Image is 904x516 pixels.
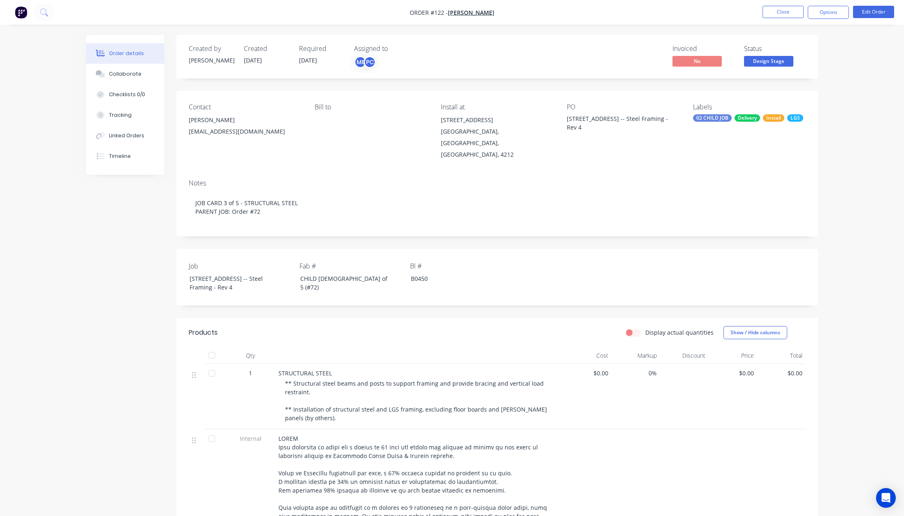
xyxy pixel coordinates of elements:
div: B0450 [404,273,507,285]
div: [STREET_ADDRESS] -- Steel Framing - Rev 4 [567,114,670,132]
div: Discount [660,347,709,364]
div: [STREET_ADDRESS] -- Steel Framing - Rev 4 [183,273,286,293]
button: Options [808,6,849,19]
button: MEPC [354,56,376,68]
div: [STREET_ADDRESS][GEOGRAPHIC_DATA], [GEOGRAPHIC_DATA], [GEOGRAPHIC_DATA], 4212 [441,114,554,160]
span: ** Structural steel beams and posts to support framing and provide bracing and vertical load rest... [285,379,549,422]
button: Checklists 0/0 [86,84,164,105]
div: Order details [109,50,144,57]
label: Fab # [299,261,402,271]
div: [STREET_ADDRESS] [441,114,554,126]
div: Timeline [109,153,131,160]
div: PO [567,103,679,111]
button: Timeline [86,146,164,167]
span: No [672,56,722,66]
span: STRUCTURAL STEEL [278,369,332,377]
div: Checklists 0/0 [109,91,145,98]
div: Delivery [735,114,760,122]
span: $0.00 [712,369,754,377]
div: Assigned to [354,45,436,53]
div: Labels [693,103,806,111]
div: Cost [563,347,612,364]
div: [PERSON_NAME] [189,56,234,65]
div: Products [189,328,218,338]
div: [PERSON_NAME] [189,114,301,126]
label: Bl # [410,261,513,271]
div: Status [744,45,806,53]
span: Order #122 - [410,9,448,16]
button: Close [763,6,804,18]
div: Invoiced [672,45,734,53]
div: Install [763,114,784,122]
div: 02 CHILD JOB [693,114,732,122]
div: CHILD [DEMOGRAPHIC_DATA] of 5 (#72) [294,273,396,293]
div: [EMAIL_ADDRESS][DOMAIN_NAME] [189,126,301,137]
button: Order details [86,43,164,64]
button: Show / Hide columns [723,326,787,339]
button: Linked Orders [86,125,164,146]
span: 0% [615,369,657,377]
div: ME [354,56,366,68]
button: Design Stage [744,56,793,68]
div: Collaborate [109,70,141,78]
div: JOB CARD 3 of 5 - STRUCTURAL STEEL PARENT JOB: Order #72 [189,190,806,224]
span: 1 [249,369,252,377]
div: Qty [226,347,275,364]
div: Install at [441,103,554,111]
div: Created [244,45,289,53]
div: Linked Orders [109,132,144,139]
span: [DATE] [244,56,262,64]
div: Total [757,347,806,364]
div: Required [299,45,344,53]
div: LGS [787,114,803,122]
img: Factory [15,6,27,19]
span: [DATE] [299,56,317,64]
div: PC [364,56,376,68]
a: [PERSON_NAME] [448,9,494,16]
div: Open Intercom Messenger [876,488,896,508]
button: Tracking [86,105,164,125]
div: Created by [189,45,234,53]
div: Bill to [315,103,427,111]
button: Collaborate [86,64,164,84]
span: Internal [229,434,272,443]
div: Contact [189,103,301,111]
div: Notes [189,179,806,187]
span: $0.00 [566,369,608,377]
label: Job [189,261,292,271]
div: Markup [612,347,660,364]
label: Display actual quantities [645,328,714,337]
span: $0.00 [760,369,802,377]
div: [GEOGRAPHIC_DATA], [GEOGRAPHIC_DATA], [GEOGRAPHIC_DATA], 4212 [441,126,554,160]
div: Tracking [109,111,132,119]
span: Design Stage [744,56,793,66]
button: Edit Order [853,6,894,18]
div: Price [709,347,757,364]
div: [PERSON_NAME][EMAIL_ADDRESS][DOMAIN_NAME] [189,114,301,141]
